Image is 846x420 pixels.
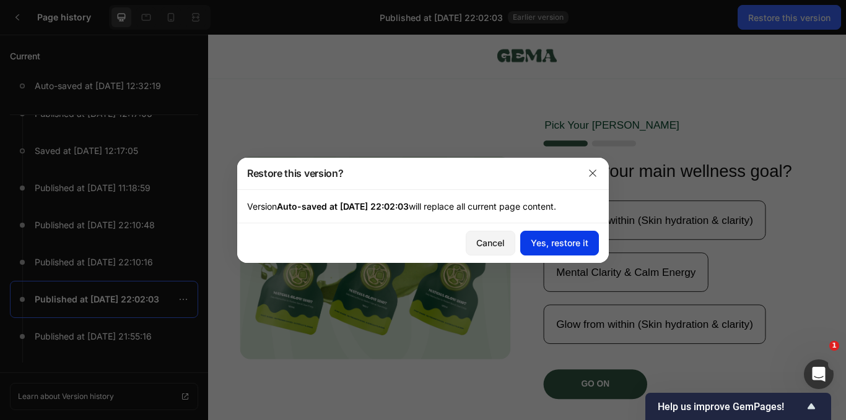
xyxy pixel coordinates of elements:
span: Auto-saved at [DATE] 22:02:03 [277,201,409,212]
pre: SALE 5% [475,390,525,410]
p: Glow from within (Skin hydration & clarity) [406,208,635,224]
p: Glow from within (Skin hydration & clarity) [406,329,635,345]
h2: What’s your main wellness goal? [391,145,706,173]
p: Pick Your [PERSON_NAME] [392,97,705,113]
button: Cancel [466,231,515,255]
p: GO ON [435,400,468,413]
button: <p>Mental Clarity &amp; Calm Energy</p> [391,254,583,299]
button: Yes, restore it [520,231,599,255]
button: <p>Glow from within (Skin hydration &amp; clarity)</p> [391,193,650,239]
button: <p>Glow from within (Skin hydration &amp; clarity)</p> [391,314,650,360]
span: 1 [829,341,839,351]
div: $1,707.15 [644,392,691,408]
h2: How Will You Glow with [PERSON_NAME]? [391,304,706,358]
img: gempages_582580432042721905-04974702-aec6-4e04-9a08-d257f6b4b662.png [391,123,499,130]
p: Restore this version? [247,166,343,181]
img: gempages_582580432042721905-6c97f438-6bd3-40ac-a06e-1161601aa976.png [37,142,352,378]
p: Pick Your [PERSON_NAME] [392,257,705,273]
button: Show survey - Help us improve GemPages! [658,399,819,414]
p: Button [357,134,386,152]
img: gempages_582580432042721905-092a5378-f8c5-449b-87a2-64540987166a.png [391,283,499,289]
p: Version will replace all current page content. [247,200,599,213]
img: gempages_582580432042721905-3f743287-fd33-45b8-bbf4-92aa485f6521.png [337,7,407,41]
button: <p>Button</p> [342,126,401,159]
div: Cancel [476,236,505,249]
span: Help us improve GemPages! [658,401,804,413]
p: Mental Clarity & Calm Energy [406,268,568,285]
p: Glow Try [426,392,468,407]
iframe: Intercom live chat [804,359,834,389]
div: Yes, restore it [531,236,588,249]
